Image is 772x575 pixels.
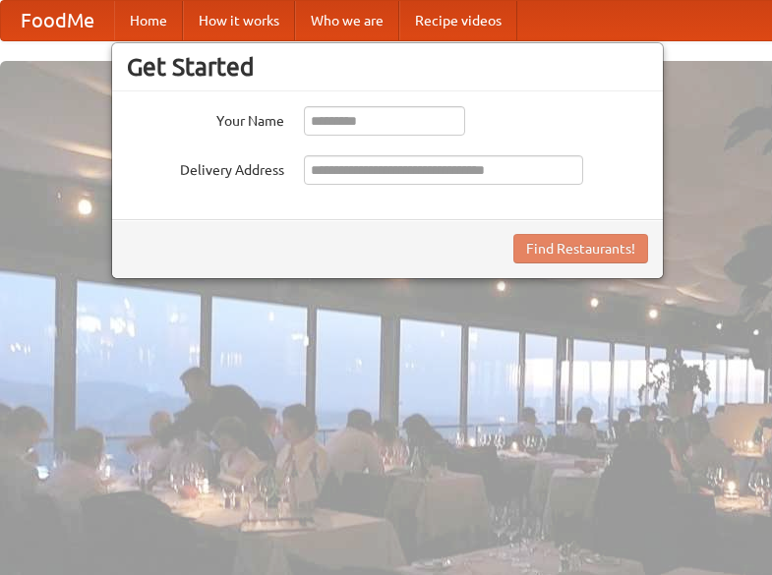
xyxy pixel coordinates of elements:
[399,1,517,40] a: Recipe videos
[127,52,648,82] h3: Get Started
[1,1,114,40] a: FoodMe
[114,1,183,40] a: Home
[183,1,295,40] a: How it works
[295,1,399,40] a: Who we are
[513,234,648,263] button: Find Restaurants!
[127,106,284,131] label: Your Name
[127,155,284,180] label: Delivery Address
